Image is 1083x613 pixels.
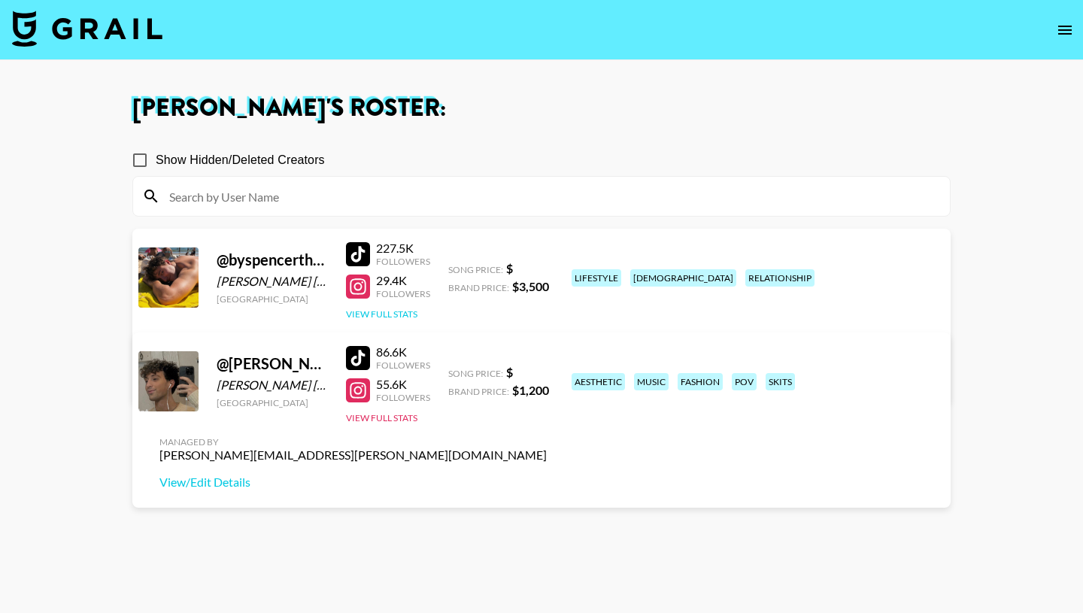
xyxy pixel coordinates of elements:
strong: $ 3,500 [512,279,549,293]
strong: $ [506,365,513,379]
div: skits [766,373,795,390]
div: fashion [678,373,723,390]
div: Followers [376,288,430,299]
button: open drawer [1050,15,1080,45]
input: Search by User Name [160,184,941,208]
button: View Full Stats [346,412,417,423]
img: Grail Talent [12,11,162,47]
div: Followers [376,392,430,403]
div: @ [PERSON_NAME] [217,354,328,373]
strong: $ 1,200 [512,383,549,397]
div: @ byspencerthomas [217,250,328,269]
a: View/Edit Details [159,475,547,490]
div: relationship [745,269,815,287]
strong: $ [506,261,513,275]
div: music [634,373,669,390]
h1: [PERSON_NAME] 's Roster: [132,96,951,120]
div: pov [732,373,757,390]
div: [DEMOGRAPHIC_DATA] [630,269,736,287]
span: Song Price: [448,368,503,379]
span: Show Hidden/Deleted Creators [156,151,325,169]
span: Brand Price: [448,282,509,293]
div: 55.6K [376,377,430,392]
div: [GEOGRAPHIC_DATA] [217,293,328,305]
div: [GEOGRAPHIC_DATA] [217,397,328,408]
div: 29.4K [376,273,430,288]
div: 86.6K [376,344,430,360]
div: 227.5K [376,241,430,256]
div: [PERSON_NAME] [PERSON_NAME] [217,378,328,393]
div: [PERSON_NAME] [PERSON_NAME] [217,274,328,289]
span: Brand Price: [448,386,509,397]
button: View Full Stats [346,308,417,320]
div: Followers [376,256,430,267]
div: Followers [376,360,430,371]
div: Managed By [159,436,547,448]
span: Song Price: [448,264,503,275]
div: lifestyle [572,269,621,287]
div: [PERSON_NAME][EMAIL_ADDRESS][PERSON_NAME][DOMAIN_NAME] [159,448,547,463]
div: aesthetic [572,373,625,390]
